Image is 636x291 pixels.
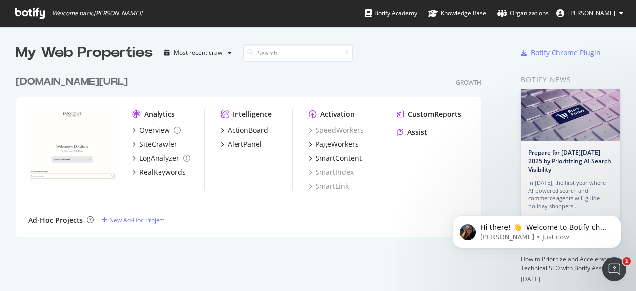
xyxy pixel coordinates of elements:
div: Botify Chrome Plugin [531,48,601,58]
div: My Web Properties [16,43,153,63]
div: RealKeywords [139,167,186,177]
div: Intelligence [233,109,272,119]
img: Prepare for Black Friday 2025 by Prioritizing AI Search Visibility [521,89,620,141]
a: Botify Chrome Plugin [521,48,601,58]
div: Knowledge Base [428,8,486,18]
span: Hi there! 👋 Welcome to Botify chat support! Have a question? Reply to this message and our team w... [43,29,169,77]
a: Assist [397,127,427,137]
span: Iris Terrisson [568,9,615,17]
div: Botify news [521,74,620,85]
a: PageWorkers [309,139,359,149]
div: Analytics [144,109,175,119]
a: SpeedWorkers [309,125,364,135]
div: New Ad-Hoc Project [109,216,164,224]
iframe: Intercom notifications message [437,194,636,264]
span: Welcome back, [PERSON_NAME] ! [52,9,142,17]
div: Most recent crawl [174,50,224,56]
button: Most recent crawl [160,45,236,61]
p: Message from Laura, sent Just now [43,38,171,47]
div: CustomReports [408,109,461,119]
div: SmartContent [316,153,362,163]
div: PageWorkers [316,139,359,149]
a: SmartIndex [309,167,354,177]
a: LogAnalyzer [132,153,190,163]
a: SmartContent [309,153,362,163]
div: In [DATE], the first year where AI-powered search and commerce agents will guide holiday shoppers… [528,179,613,210]
a: CustomReports [397,109,461,119]
div: Organizations [497,8,549,18]
div: [DATE] [521,275,620,284]
a: AlertPanel [221,139,262,149]
div: Growth [456,78,481,87]
input: Search [243,44,353,62]
div: grid [16,63,489,237]
div: Botify Academy [365,8,417,18]
a: How to Prioritize and Accelerate Technical SEO with Botify Assist [521,255,610,272]
img: loccitane.com/en-us/ [28,109,116,180]
span: 1 [623,257,631,265]
a: ActionBoard [221,125,268,135]
div: [DOMAIN_NAME][URL] [16,75,128,89]
button: [PERSON_NAME] [549,5,631,21]
div: Activation [320,109,355,119]
a: Prepare for [DATE][DATE] 2025 by Prioritizing AI Search Visibility [528,148,611,174]
a: SmartLink [309,181,349,191]
a: Overview [132,125,181,135]
div: SiteCrawler [139,139,177,149]
div: LogAnalyzer [139,153,179,163]
a: [DOMAIN_NAME][URL] [16,75,132,89]
div: Overview [139,125,170,135]
a: SiteCrawler [132,139,177,149]
div: AlertPanel [228,139,262,149]
div: ActionBoard [228,125,268,135]
iframe: Intercom live chat [602,257,626,281]
div: Ad-Hoc Projects [28,215,83,225]
a: RealKeywords [132,167,186,177]
a: New Ad-Hoc Project [102,216,164,224]
div: Assist [407,127,427,137]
